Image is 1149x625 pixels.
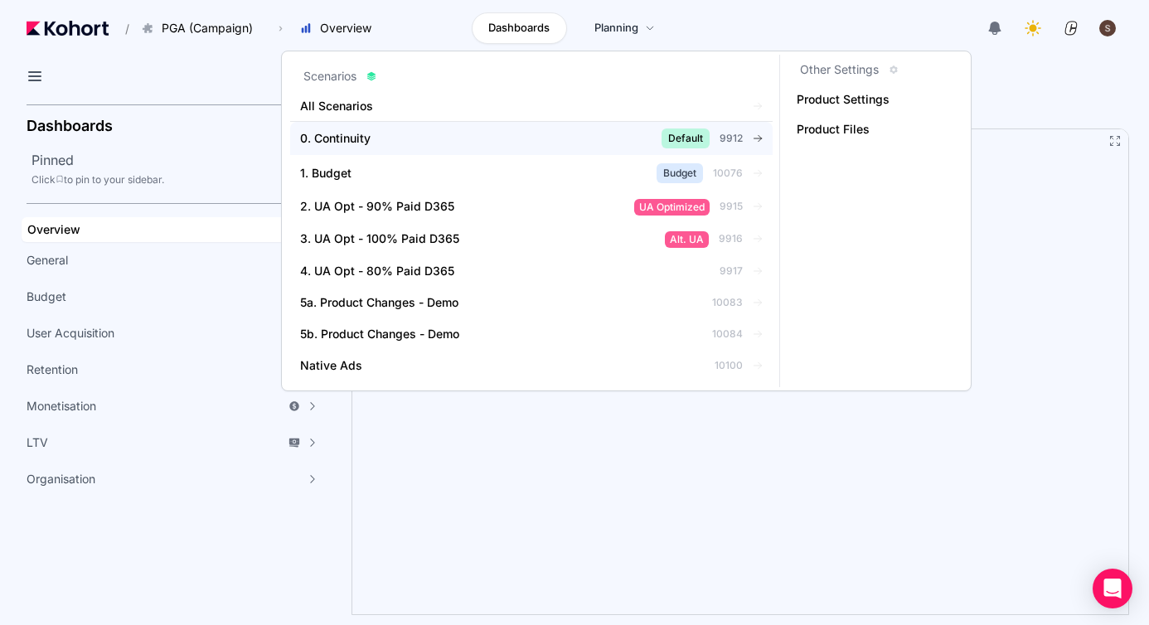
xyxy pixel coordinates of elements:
[300,98,699,114] span: All Scenarios
[787,85,962,114] a: Product Settings
[290,157,772,190] a: 1. BudgetBudget10076
[720,132,743,145] span: 9912
[300,326,459,342] span: 5b. Product Changes - Demo
[290,191,772,222] a: 2. UA Opt - 90% Paid D365UA Optimized9915
[300,263,454,279] span: 4. UA Opt - 80% Paid D365
[657,163,703,183] span: Budget
[27,325,114,342] span: User Acquisition
[797,121,890,138] span: Product Files
[594,20,638,36] span: Planning
[300,294,458,311] span: 5a. Product Changes - Demo
[275,22,286,35] span: ›
[27,119,113,133] h2: Dashboards
[27,398,96,414] span: Monetisation
[488,20,550,36] span: Dashboards
[787,114,962,144] a: Product Files
[300,230,459,247] span: 3. UA Opt - 100% Paid D365
[290,256,772,286] a: 4. UA Opt - 80% Paid D3659917
[162,20,253,36] span: PGA (Campaign)
[712,327,743,341] span: 10084
[27,471,95,487] span: Organisation
[27,252,68,269] span: General
[27,21,109,36] img: Kohort logo
[1108,134,1122,148] button: Fullscreen
[291,14,389,42] button: Overview
[662,128,710,148] span: Default
[303,68,356,85] h3: Scenarios
[800,61,879,78] h3: Other Settings
[320,20,371,36] span: Overview
[290,91,772,121] a: All Scenarios
[634,199,710,216] span: UA Optimized
[27,361,78,378] span: Retention
[712,296,743,309] span: 10083
[290,224,772,254] a: 3. UA Opt - 100% Paid D365Alt. UA9916
[290,122,772,155] a: 0. ContinuityDefault9912
[713,167,743,180] span: 10076
[290,351,772,380] a: Native Ads10100
[720,264,743,278] span: 9917
[27,222,80,236] span: Overview
[720,200,743,213] span: 9915
[290,319,772,349] a: 5b. Product Changes - Demo10084
[577,12,672,44] a: Planning
[112,20,129,37] span: /
[719,232,743,245] span: 9916
[27,288,66,305] span: Budget
[797,91,890,108] span: Product Settings
[300,357,362,374] span: Native Ads
[32,150,332,170] h2: Pinned
[1093,569,1132,608] div: Open Intercom Messenger
[472,12,567,44] a: Dashboards
[1063,20,1079,36] img: logo_ConcreteSoftwareLogo_20230810134128192030.png
[22,217,303,242] a: Overview
[290,288,772,317] a: 5a. Product Changes - Demo10083
[133,14,270,42] button: PGA (Campaign)
[665,231,709,248] span: Alt. UA
[300,130,371,147] span: 0. Continuity
[32,173,332,187] div: Click to pin to your sidebar.
[300,198,454,215] span: 2. UA Opt - 90% Paid D365
[27,434,48,451] span: LTV
[300,165,351,182] span: 1. Budget
[715,359,743,372] span: 10100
